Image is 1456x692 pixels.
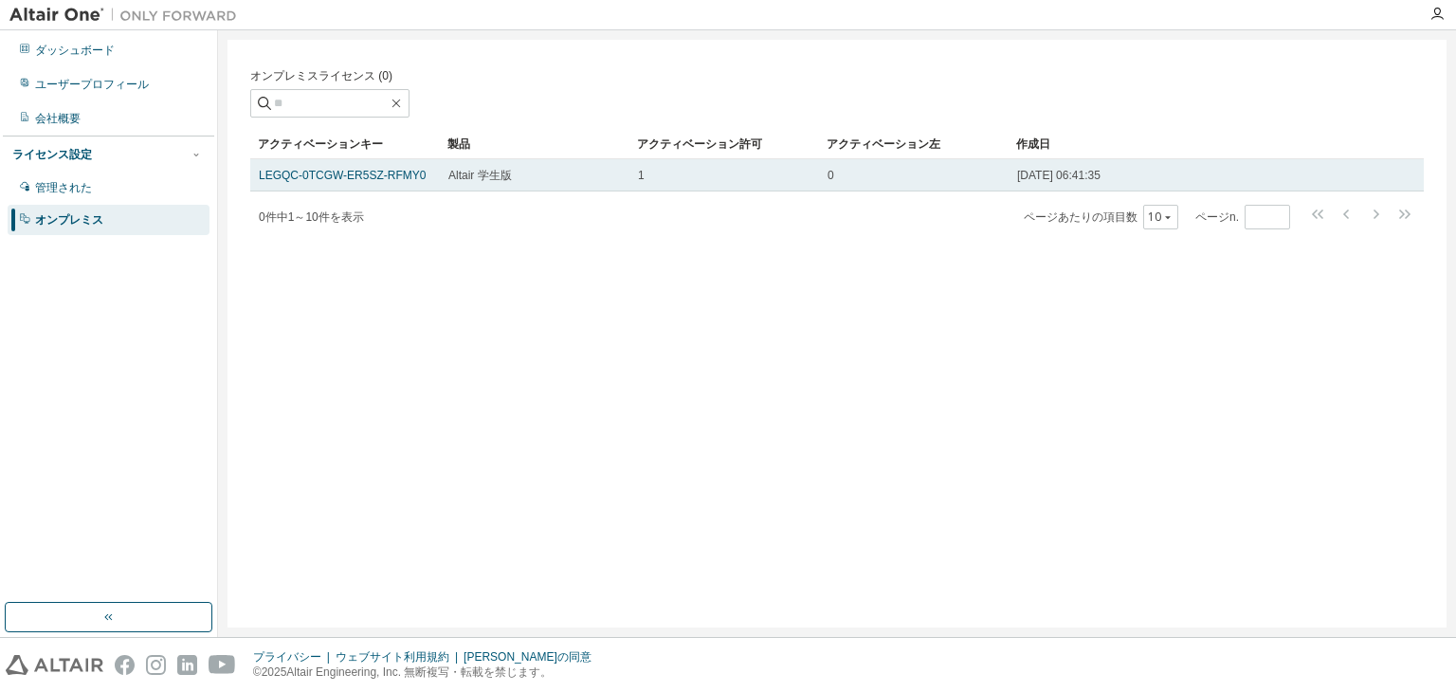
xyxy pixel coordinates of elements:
[305,210,329,224] font: 10件
[288,210,295,224] font: 1
[294,210,305,224] font: ～
[250,69,392,82] font: オンプレミスライセンス (0)
[1016,137,1050,151] font: 作成日
[12,148,92,161] font: ライセンス設定
[448,169,512,182] font: Altair 学生版
[258,137,383,151] font: アクティベーションキー
[447,137,470,151] font: 製品
[35,44,115,57] font: ダッシュボード
[259,210,277,224] font: 0件
[828,169,834,182] font: 0
[1017,169,1101,182] font: [DATE] 06:41:35
[277,210,288,224] font: 中
[35,78,149,91] font: ユーザープロフィール
[177,655,197,675] img: linkedin.svg
[262,665,287,679] font: 2025
[35,213,103,227] font: オンプレミス
[1024,210,1137,224] font: ページあたりの項目数
[286,665,552,679] font: Altair Engineering, Inc. 無断複写・転載を禁じます。
[330,210,364,224] font: を表示
[1148,209,1161,225] font: 10
[35,181,92,194] font: 管理された
[259,169,426,182] font: LEGQC-0TCGW-ER5SZ-RFMY0
[637,137,762,151] font: アクティベーション許可
[638,169,645,182] font: 1
[1195,210,1239,224] font: ページn.
[146,655,166,675] img: instagram.svg
[464,650,591,664] font: [PERSON_NAME]の同意
[827,137,940,151] font: アクティベーション左
[6,655,103,675] img: altair_logo.svg
[9,6,246,25] img: アルタイルワン
[35,112,81,125] font: 会社概要
[253,650,321,664] font: プライバシー
[115,655,135,675] img: facebook.svg
[336,650,449,664] font: ウェブサイト利用規約
[253,665,262,679] font: ©
[209,655,236,675] img: youtube.svg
